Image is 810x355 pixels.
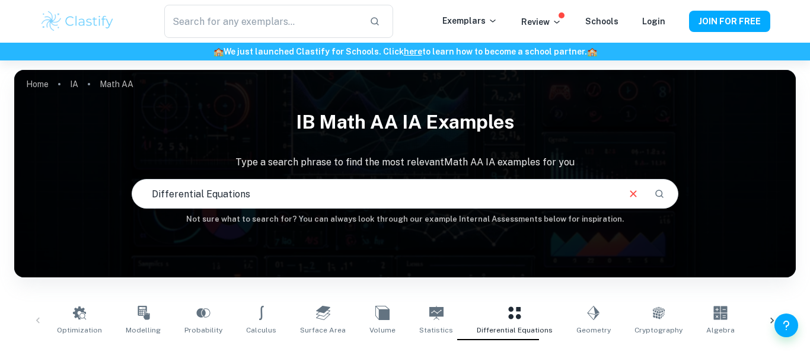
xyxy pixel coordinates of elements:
span: Surface Area [300,325,346,335]
a: Home [26,76,49,92]
input: E.g. modelling a logo, player arrangements, shape of an egg... [132,177,618,210]
input: Search for any exemplars... [164,5,360,38]
span: 🏫 [587,47,597,56]
span: Optimization [57,325,102,335]
button: Help and Feedback [774,314,798,337]
p: Math AA [100,78,133,91]
p: Type a search phrase to find the most relevant Math AA IA examples for you [14,155,796,169]
span: Cryptography [634,325,683,335]
img: Clastify logo [40,9,115,33]
p: Review [521,15,562,28]
span: 🏫 [213,47,224,56]
a: Schools [585,17,618,26]
h6: Not sure what to search for? You can always look through our example Internal Assessments below f... [14,213,796,225]
span: Probability [184,325,222,335]
a: here [404,47,422,56]
h6: We just launched Clastify for Schools. Click to learn how to become a school partner. [2,45,808,58]
span: Algebra [706,325,735,335]
button: Search [649,184,669,204]
span: Modelling [126,325,161,335]
button: Clear [622,183,645,205]
span: Volume [369,325,396,335]
h1: IB Math AA IA examples [14,103,796,141]
p: Exemplars [442,14,498,27]
span: Statistics [419,325,453,335]
span: Geometry [576,325,611,335]
a: Login [642,17,665,26]
span: Differential Equations [477,325,553,335]
span: Calculus [246,325,276,335]
button: JOIN FOR FREE [689,11,770,32]
a: IA [70,76,78,92]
